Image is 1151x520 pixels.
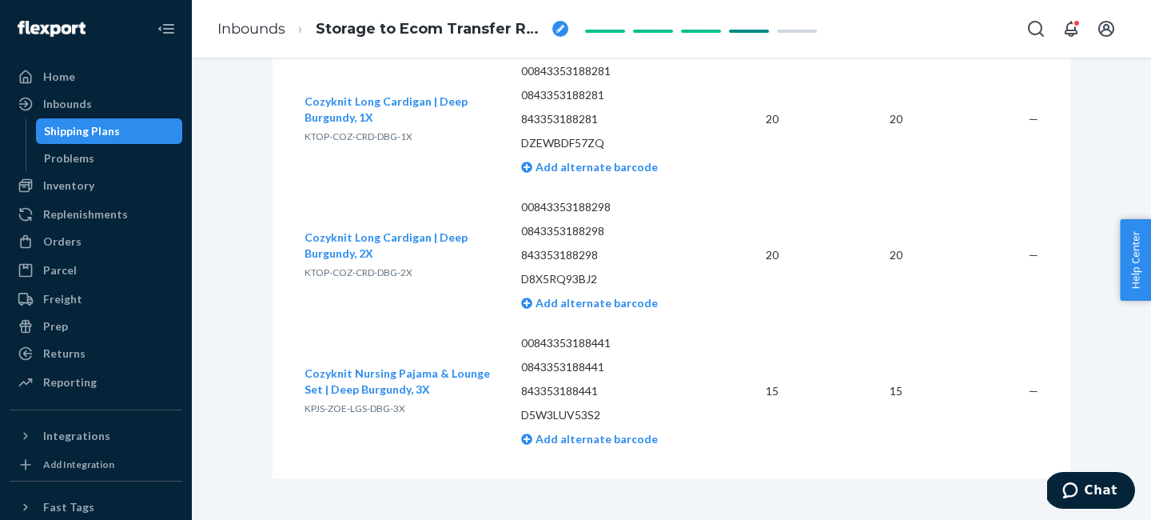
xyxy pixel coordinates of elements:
span: KTOP-COZ-CRD-DBG-1X [305,130,412,142]
a: Shipping Plans [36,118,183,144]
td: 15 [791,323,914,459]
a: Add alternate barcode [521,432,658,446]
p: 843353188281 [521,111,699,127]
button: Cozyknit Long Cardigan | Deep Burgundy, 1X [305,94,496,126]
button: Integrations [10,423,182,449]
div: Reporting [43,374,97,390]
a: Add Integration [10,455,182,474]
a: Add alternate barcode [521,160,658,174]
iframe: Opens a widget where you can chat to one of our agents [1047,472,1135,512]
div: Fast Tags [43,499,94,515]
span: Storage to Ecom Transfer RP4HH2UU09K91 [316,19,546,40]
p: 843353188298 [521,247,699,263]
a: Inventory [10,173,182,198]
button: Cozyknit Nursing Pajama & Lounge Set | Deep Burgundy, 3X [305,366,496,398]
p: 0843353188298 [521,223,699,239]
div: Inventory [43,178,94,194]
a: Add alternate barcode [521,296,658,310]
a: Inbounds [217,20,285,38]
img: Flexport logo [18,21,86,37]
button: Open account menu [1090,13,1122,45]
p: 0843353188281 [521,87,699,103]
div: Freight [43,291,82,307]
button: Close Navigation [150,13,182,45]
button: Open notifications [1055,13,1087,45]
div: Prep [43,318,68,334]
td: 20 [711,187,791,323]
a: Home [10,64,182,90]
a: Returns [10,341,182,366]
span: KPJS-ZOE-LGS-DBG-3X [305,402,405,414]
p: D5W3LUV53S2 [521,407,699,423]
p: 00843353188298 [521,199,699,215]
a: Inbounds [10,91,182,117]
span: KTOP-COZ-CRD-DBG-2X [305,266,412,278]
a: Parcel [10,258,182,283]
p: 00843353188441 [521,335,699,351]
button: Help Center [1120,219,1151,301]
div: Shipping Plans [44,123,120,139]
span: Add alternate barcode [532,432,658,446]
div: Integrations [43,428,110,444]
span: Cozyknit Long Cardigan | Deep Burgundy, 2X [305,230,468,260]
td: 20 [791,187,914,323]
span: Add alternate barcode [532,296,658,310]
td: 15 [711,323,791,459]
div: Returns [43,346,86,362]
div: Replenishments [43,206,128,222]
a: Orders [10,229,182,254]
div: Problems [44,150,94,166]
span: Cozyknit Nursing Pajama & Lounge Set | Deep Burgundy, 3X [305,366,490,396]
span: — [1029,112,1038,126]
p: 00843353188281 [521,63,699,79]
p: 843353188441 [521,383,699,399]
a: Reporting [10,370,182,395]
span: Cozyknit Long Cardigan | Deep Burgundy, 1X [305,94,468,124]
div: Parcel [43,262,77,278]
button: Fast Tags [10,494,182,520]
p: DZEWBDF57ZQ [521,135,699,151]
p: 0843353188441 [521,359,699,375]
a: Replenishments [10,202,182,227]
span: Add alternate barcode [532,160,658,174]
button: Open Search Box [1020,13,1052,45]
a: Freight [10,286,182,312]
span: — [1029,248,1038,262]
td: 20 [791,51,914,187]
div: Orders [43,234,82,250]
button: Cozyknit Long Cardigan | Deep Burgundy, 2X [305,230,496,262]
a: Prep [10,314,182,339]
span: — [1029,384,1038,398]
div: Home [43,69,75,85]
ol: breadcrumbs [205,6,581,53]
p: D8X5RQ93BJ2 [521,271,699,287]
div: Add Integration [43,458,114,471]
a: Problems [36,146,183,171]
div: Inbounds [43,96,92,112]
td: 20 [711,51,791,187]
